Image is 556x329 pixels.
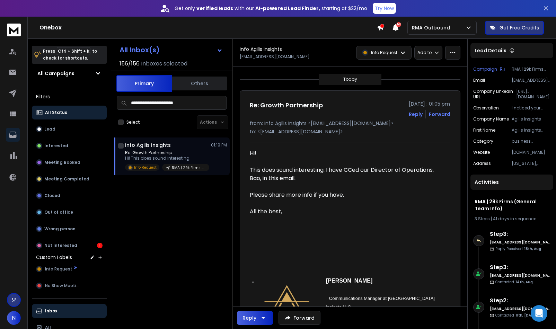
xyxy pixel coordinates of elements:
[44,226,76,232] p: Wrong person
[32,172,107,186] button: Meeting Completed
[45,283,81,288] span: No Show Meeting
[32,205,107,219] button: Out of office
[473,161,491,166] p: Address
[524,246,541,251] span: 18th, Aug
[37,70,74,77] h1: All Campaigns
[412,24,453,31] p: RMA Outbound
[531,305,547,322] div: Open Intercom Messenger
[43,48,97,62] p: Press to check for shortcuts.
[473,127,495,133] p: First Name
[417,50,432,55] p: Add to
[493,216,536,222] span: 41 days in sequence
[512,105,550,111] p: I noticed your AgilisHub platform helps businesses use real-time data to improve market strategies.
[490,263,550,272] h6: Step 3 :
[473,105,499,111] p: observation
[475,47,506,54] p: Lead Details
[512,139,550,144] p: business consulting and services
[250,207,445,216] div: All the best,
[516,89,551,100] p: [URL][DOMAIN_NAME]
[490,273,550,278] h6: [EMAIL_ADDRESS][DOMAIN_NAME]
[141,60,187,68] h3: Inboxes selected
[375,5,394,12] p: Try Now
[409,100,450,107] p: [DATE] : 01:05 pm
[252,285,321,324] img: LaqIFSHFrpsXDWXIgtLfeox_OOjdxnTU7oFxEAEyTiCQhBuG6YqaAddfIHyu_yQd-xteSFFbk1caRa2MbFjddAkEnEXnrzUkL...
[44,126,55,132] p: Lead
[396,22,401,27] span: 50
[237,311,273,325] button: Reply
[120,46,160,53] h1: All Inbox(s)
[44,210,73,215] p: Out of office
[211,142,227,148] p: 01:19 PM
[45,308,57,314] p: Inbox
[7,311,21,325] button: N
[473,66,497,72] p: Campaign
[490,230,550,238] h6: Step 3 :
[470,175,553,190] div: Activities
[495,246,541,251] p: Reply Received
[473,150,490,155] p: Website
[45,266,72,272] span: Info Request
[44,143,68,149] p: Interested
[125,150,208,155] p: Re: Growth Partnership
[473,139,493,144] p: category
[240,46,282,53] h1: Info Agilis Insights
[250,128,450,135] p: to: <[EMAIL_ADDRESS][DOMAIN_NAME]>
[250,166,445,183] div: This does sound interesting. I have CCed our Director of Operations, Bao, in this email.
[44,176,89,182] p: Meeting Completed
[473,89,516,100] p: Company LinkedIn URL
[250,120,450,127] p: from: Info Agilis Insights <[EMAIL_ADDRESS][DOMAIN_NAME]>
[57,47,90,55] span: Ctrl + Shift + k
[250,191,445,199] div: Please share more info if you have.
[252,277,254,284] span: .
[32,239,107,252] button: Not Interested1
[32,304,107,318] button: Inbox
[512,150,550,155] p: [DOMAIN_NAME]
[97,243,103,248] div: 1
[32,66,107,80] button: All Campaigns
[250,100,323,110] h1: Re: Growth Partnership
[495,313,537,318] p: Contacted
[512,161,550,166] p: [US_STATE], [GEOGRAPHIC_DATA]
[44,243,77,248] p: Not Interested
[45,110,67,115] p: All Status
[512,116,550,122] p: Agilis Insights
[126,119,140,125] label: Select
[279,311,320,325] button: Forward
[32,222,107,236] button: Wrong person
[32,155,107,169] button: Meeting Booked
[32,139,107,153] button: Interested
[44,193,60,198] p: Closed
[409,111,423,118] button: Reply
[32,262,107,276] button: Info Request
[373,3,396,14] button: Try Now
[116,75,172,92] button: Primary
[114,43,228,57] button: All Inbox(s)
[326,296,435,310] font: Communications Manager at [GEOGRAPHIC_DATA] Insights LLC
[125,142,171,149] h1: Info Agilis Insights
[32,92,107,101] h3: Filters
[125,155,208,161] p: Hi! This does sound interesting.
[343,77,357,82] p: Today
[242,314,256,321] div: Reply
[44,160,80,165] p: Meeting Booked
[36,254,72,261] h3: Custom Labels
[172,76,227,91] button: Others
[255,5,320,12] strong: AI-powered Lead Finder,
[172,165,205,170] p: RMA | 29k Firms (General Team Info)
[475,198,549,212] h1: RMA | 29k Firms (General Team Info)
[490,240,550,245] h6: [EMAIL_ADDRESS][DOMAIN_NAME]
[326,278,372,301] span: [PERSON_NAME]
[120,60,140,68] span: 156 / 156
[512,127,550,133] p: Agilis Insights team
[515,313,537,318] span: 11th, [DATE]
[473,66,505,72] button: Campaign
[495,279,533,285] p: Contacted
[32,106,107,119] button: All Status
[512,78,550,83] p: [EMAIL_ADDRESS][DOMAIN_NAME]
[32,122,107,136] button: Lead
[39,24,377,32] h1: Onebox
[429,111,450,118] div: Forward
